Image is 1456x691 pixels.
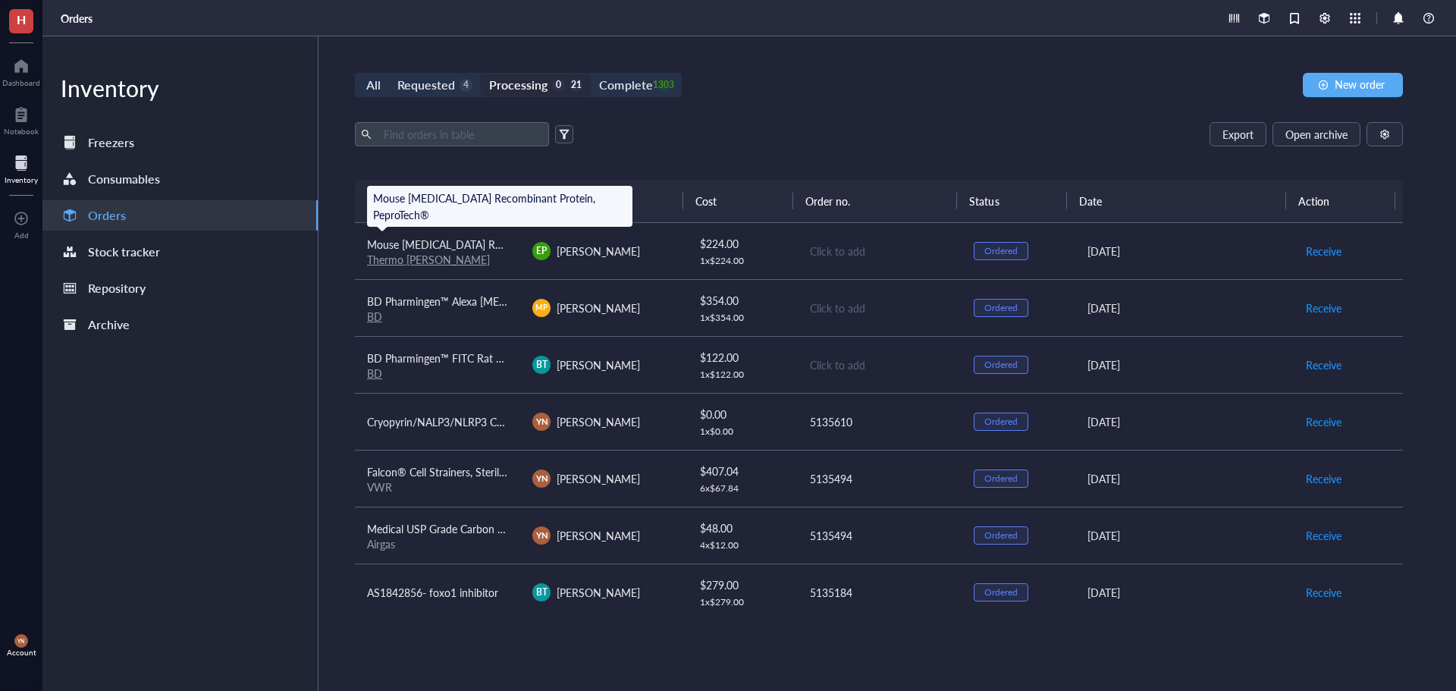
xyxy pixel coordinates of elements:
[1272,122,1360,146] button: Open archive
[1087,300,1281,316] div: [DATE]
[7,648,36,657] div: Account
[796,279,962,336] td: Click to add
[796,336,962,393] td: Click to add
[700,426,785,438] div: 1 x $ 0.00
[984,473,1018,485] div: Ordered
[88,132,134,153] div: Freezers
[536,244,547,258] span: EP
[810,243,949,259] div: Click to add
[557,528,640,543] span: [PERSON_NAME]
[570,79,582,92] div: 21
[88,278,146,299] div: Repository
[1286,180,1396,222] th: Action
[599,74,652,96] div: Complete
[700,369,785,381] div: 1 x $ 122.00
[397,74,455,96] div: Requested
[536,358,548,372] span: BT
[700,482,785,495] div: 6 x $ 67.84
[367,537,508,551] div: Airgas
[700,312,785,324] div: 1 x $ 354.00
[367,350,589,366] span: BD Pharmingen™ FITC Rat Anti-Mouse CD90.2
[535,529,548,542] span: YN
[1305,523,1342,548] button: Receive
[984,416,1018,428] div: Ordered
[700,463,785,479] div: $ 407.04
[810,470,949,487] div: 5135494
[796,393,962,450] td: 5135610
[42,127,318,158] a: Freezers
[700,349,785,366] div: $ 122.00
[1306,300,1341,316] span: Receive
[810,527,949,544] div: 5135494
[1305,239,1342,263] button: Receive
[42,164,318,194] a: Consumables
[557,471,640,486] span: [PERSON_NAME]
[355,180,519,222] th: Request
[5,151,38,184] a: Inventory
[700,406,785,422] div: $ 0.00
[557,585,640,600] span: [PERSON_NAME]
[1305,410,1342,434] button: Receive
[14,231,29,240] div: Add
[378,123,543,146] input: Find orders in table
[88,205,126,226] div: Orders
[1067,180,1286,222] th: Date
[460,79,472,92] div: 4
[1303,73,1403,97] button: New order
[42,237,318,267] a: Stock tracker
[535,472,548,485] span: YN
[536,302,548,313] span: MP
[700,576,785,593] div: $ 279.00
[796,507,962,564] td: 5135494
[557,357,640,372] span: [PERSON_NAME]
[984,302,1018,314] div: Ordered
[700,255,785,267] div: 1 x $ 224.00
[1306,527,1341,544] span: Receive
[367,294,686,309] span: BD Pharmingen™ Alexa [MEDICAL_DATA]® 647 Mouse Anti-Nur77
[700,292,785,309] div: $ 354.00
[88,314,130,335] div: Archive
[367,480,508,494] div: VWR
[17,10,26,29] span: H
[61,11,96,25] a: Orders
[700,235,785,252] div: $ 224.00
[4,127,39,136] div: Notebook
[1087,356,1281,373] div: [DATE]
[810,356,949,373] div: Click to add
[5,175,38,184] div: Inventory
[984,586,1018,598] div: Ordered
[42,273,318,303] a: Repository
[810,300,949,316] div: Click to add
[535,415,548,428] span: YN
[1306,243,1341,259] span: Receive
[355,73,682,97] div: segmented control
[700,539,785,551] div: 4 x $ 12.00
[367,464,538,479] span: Falcon® Cell Strainers, Sterile 40 um
[683,180,792,222] th: Cost
[1087,243,1281,259] div: [DATE]
[367,585,498,600] span: AS1842856- foxo1 inhibitor
[1306,470,1341,487] span: Receive
[557,243,640,259] span: [PERSON_NAME]
[700,520,785,536] div: $ 48.00
[796,450,962,507] td: 5135494
[796,564,962,620] td: 5135184
[1087,470,1281,487] div: [DATE]
[810,584,949,601] div: 5135184
[366,74,381,96] div: All
[88,168,160,190] div: Consumables
[1306,356,1341,373] span: Receive
[1087,584,1281,601] div: [DATE]
[2,54,40,87] a: Dashboard
[1306,413,1341,430] span: Receive
[4,102,39,136] a: Notebook
[1305,296,1342,320] button: Receive
[1305,353,1342,377] button: Receive
[367,521,673,536] span: Medical USP Grade Carbon Dioxide, 50 Pound Cylinder, CGA-320
[42,200,318,231] a: Orders
[984,359,1018,371] div: Ordered
[373,190,626,223] div: Mouse [MEDICAL_DATA] Recombinant Protein, PeproTech®
[42,73,318,103] div: Inventory
[536,586,548,599] span: BT
[984,245,1018,257] div: Ordered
